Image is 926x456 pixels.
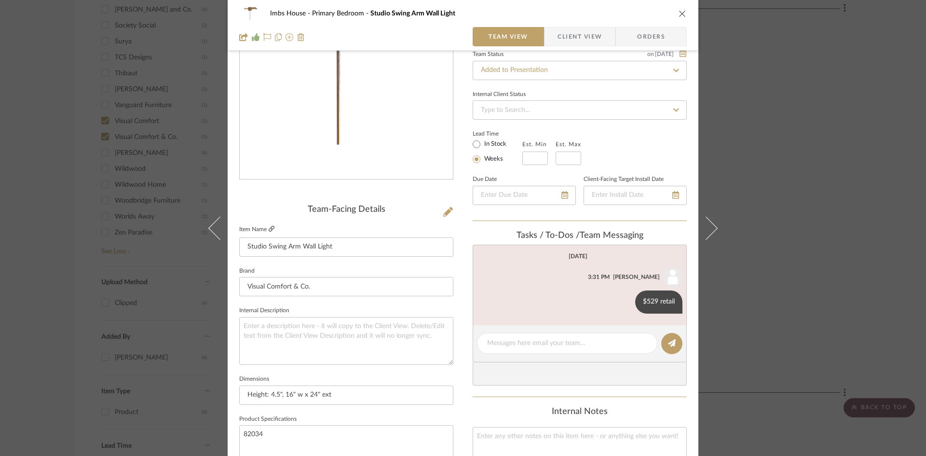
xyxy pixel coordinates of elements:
[239,237,453,257] input: Enter Item Name
[473,61,687,80] input: Type to Search…
[239,308,289,313] label: Internal Description
[473,177,497,182] label: Due Date
[473,100,687,120] input: Type to Search…
[482,140,506,149] label: In Stock
[517,231,580,240] span: Tasks / To-Dos /
[635,290,682,314] div: $529 retail
[473,52,504,57] div: Team Status
[473,92,526,97] div: Internal Client Status
[239,205,453,215] div: Team-Facing Details
[239,417,297,422] label: Product Specifications
[239,277,453,296] input: Enter Brand
[558,27,602,46] span: Client View
[489,27,528,46] span: Team View
[654,51,675,57] span: [DATE]
[239,225,274,234] label: Item Name
[239,4,262,23] img: d6441e9b-b3de-4245-b265-728128c307c2_48x40.jpg
[522,141,547,148] label: Est. Min
[473,231,687,241] div: team Messaging
[370,10,455,17] span: Studio Swing Arm Wall Light
[297,33,305,41] img: Remove from project
[312,10,370,17] span: Primary Bedroom
[239,269,255,274] label: Brand
[482,155,503,164] label: Weeks
[473,129,522,138] label: Lead Time
[584,186,687,205] input: Enter Install Date
[588,273,610,281] div: 3:31 PM
[647,51,654,57] span: on
[678,9,687,18] button: close
[239,386,453,405] input: Enter the dimensions of this item
[473,138,522,165] mat-radio-group: Select item type
[239,377,269,382] label: Dimensions
[473,407,687,417] div: Internal Notes
[584,177,664,182] label: Client-Facing Target Install Date
[663,267,682,287] img: user_avatar.png
[270,10,312,17] span: Imbs House
[626,27,676,46] span: Orders
[613,273,660,281] div: [PERSON_NAME]
[473,186,576,205] input: Enter Due Date
[569,253,587,260] div: [DATE]
[556,141,581,148] label: Est. Max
